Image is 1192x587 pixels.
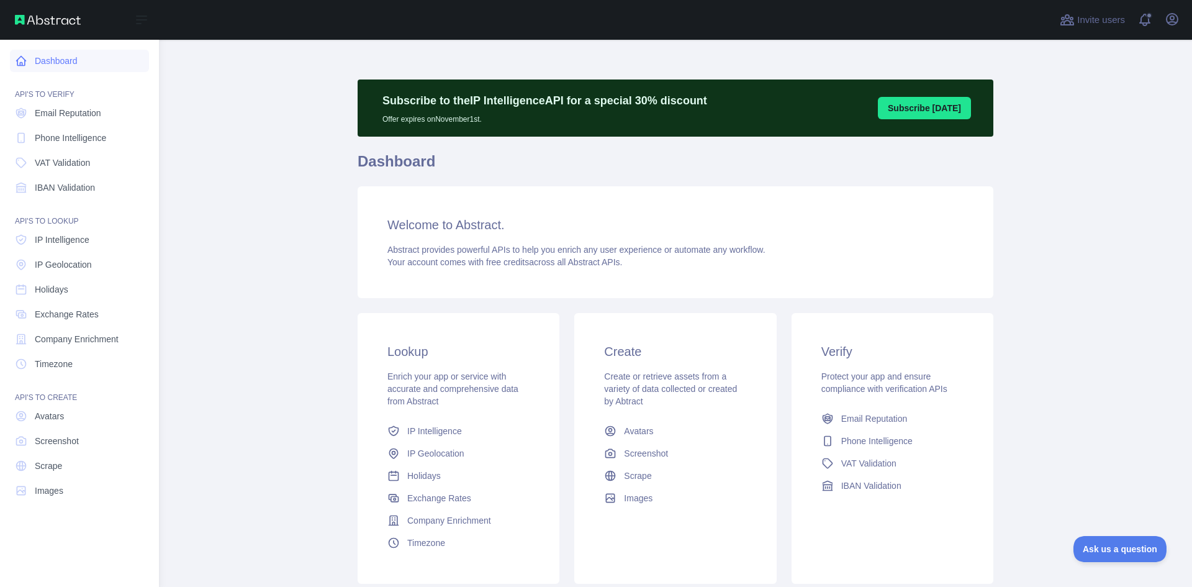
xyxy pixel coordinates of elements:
[10,328,149,350] a: Company Enrichment
[387,216,964,234] h3: Welcome to Abstract.
[387,343,530,360] h3: Lookup
[10,152,149,174] a: VAT Validation
[624,447,668,460] span: Screenshot
[35,283,68,296] span: Holidays
[10,253,149,276] a: IP Geolocation
[35,333,119,345] span: Company Enrichment
[35,460,62,472] span: Scrape
[599,487,751,509] a: Images
[841,412,908,425] span: Email Reputation
[387,245,765,255] span: Abstract provides powerful APIs to help you enrich any user experience or automate any workflow.
[816,475,968,497] a: IBAN Validation
[878,97,971,119] button: Subscribe [DATE]
[387,371,518,406] span: Enrich your app or service with accurate and comprehensive data from Abstract
[35,410,64,422] span: Avatars
[10,229,149,251] a: IP Intelligence
[10,176,149,199] a: IBAN Validation
[382,532,535,554] a: Timezone
[407,425,462,437] span: IP Intelligence
[407,470,441,482] span: Holidays
[382,442,535,465] a: IP Geolocation
[35,181,95,194] span: IBAN Validation
[599,442,751,465] a: Screenshot
[10,303,149,325] a: Exchange Rates
[382,509,535,532] a: Company Enrichment
[407,447,464,460] span: IP Geolocation
[35,107,101,119] span: Email Reputation
[35,358,73,370] span: Timezone
[10,430,149,452] a: Screenshot
[624,492,652,504] span: Images
[35,157,90,169] span: VAT Validation
[599,420,751,442] a: Avatars
[1077,13,1125,27] span: Invite users
[841,480,901,492] span: IBAN Validation
[382,487,535,509] a: Exchange Rates
[358,152,993,181] h1: Dashboard
[624,425,653,437] span: Avatars
[816,407,968,430] a: Email Reputation
[1073,536,1167,562] iframe: Toggle Customer Support
[486,257,529,267] span: free credits
[599,465,751,487] a: Scrape
[841,435,913,447] span: Phone Intelligence
[10,480,149,502] a: Images
[15,15,81,25] img: Abstract API
[10,50,149,72] a: Dashboard
[35,234,89,246] span: IP Intelligence
[10,127,149,149] a: Phone Intelligence
[35,258,92,271] span: IP Geolocation
[10,201,149,226] div: API'S TO LOOKUP
[10,75,149,99] div: API'S TO VERIFY
[1057,10,1127,30] button: Invite users
[604,343,746,360] h3: Create
[604,371,737,406] span: Create or retrieve assets from a variety of data collected or created by Abtract
[382,92,707,109] p: Subscribe to the IP Intelligence API for a special 30 % discount
[10,378,149,403] div: API'S TO CREATE
[816,430,968,452] a: Phone Intelligence
[35,485,63,497] span: Images
[382,420,535,442] a: IP Intelligence
[10,102,149,124] a: Email Reputation
[841,457,896,470] span: VAT Validation
[624,470,651,482] span: Scrape
[821,371,947,394] span: Protect your app and ensure compliance with verification APIs
[10,455,149,477] a: Scrape
[407,492,471,504] span: Exchange Rates
[382,465,535,487] a: Holidays
[10,405,149,427] a: Avatars
[35,132,106,144] span: Phone Intelligence
[821,343,964,360] h3: Verify
[407,537,445,549] span: Timezone
[10,278,149,301] a: Holidays
[816,452,968,475] a: VAT Validation
[10,353,149,375] a: Timezone
[387,257,622,267] span: Your account comes with across all Abstract APIs.
[35,435,79,447] span: Screenshot
[382,109,707,124] p: Offer expires on November 1st.
[407,514,491,527] span: Company Enrichment
[35,308,99,321] span: Exchange Rates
